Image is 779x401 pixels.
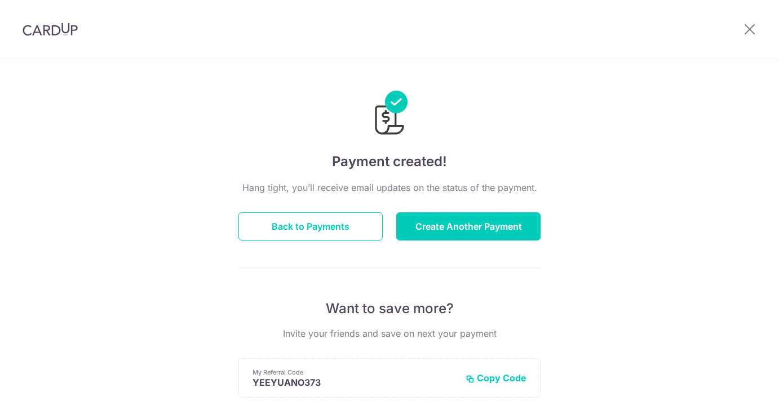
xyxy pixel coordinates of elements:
button: Copy Code [466,372,526,384]
p: My Referral Code [253,368,457,377]
p: Hang tight, you’ll receive email updates on the status of the payment. [238,181,541,194]
p: Want to save more? [238,300,541,318]
img: Payments [371,91,408,138]
h4: Payment created! [238,152,541,172]
p: Invite your friends and save on next your payment [238,327,541,340]
p: YEEYUANO373 [253,377,457,388]
button: Create Another Payment [396,212,541,240]
img: CardUp [23,23,78,36]
button: Back to Payments [238,212,383,240]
